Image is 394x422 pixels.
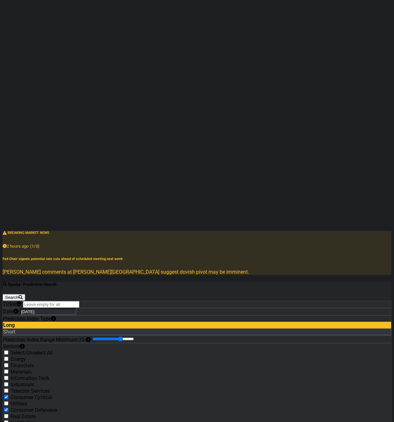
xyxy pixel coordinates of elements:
label: Information Tech [11,375,49,381]
label: Consumer Defensive [11,407,57,413]
button: Search [3,294,25,301]
i: Long: stock expected to appreciate. Short: stock expected to decline. [51,316,56,321]
small: 2 hours ago [3,244,29,249]
label: Utilities [11,401,27,407]
i: Select the date the prediction was generated. [13,309,18,314]
label: Energy [11,356,26,362]
small: (1/3) [30,244,40,249]
h6: ⚠️ BREAKING MARKET NEWS [3,231,391,235]
label: Consumer Cyclical [11,394,52,400]
label: Date [3,308,20,314]
i: Search by stock symbol. Leave blank to view all predictions. [17,301,22,306]
i: Filter predictions by sector. [20,344,25,349]
label: Sectors [3,343,25,349]
label: Materials [11,369,32,375]
label: Telecom Services [11,388,50,394]
input: Leave empty for all [23,301,79,308]
label: Industrials [11,382,34,388]
div: Short [3,328,391,335]
label: Financials [11,362,34,369]
span: 70 [79,337,84,343]
label: Select/Unselect All [11,350,53,356]
label: Real Estate [11,413,36,419]
div: Long [3,322,391,328]
i: Filter by confidence score (0-100). [86,337,91,342]
label: Prediction Index Type [3,316,56,322]
h6: Fed Chair signals potential rate cuts ahead of scheduled meeting next week [3,257,391,261]
label: Ticker [3,301,23,307]
label: Prediction Index Range Minimum: [3,337,92,343]
span: Sparky: Prediction Search [8,282,56,287]
p: [PERSON_NAME] comments at [PERSON_NAME][GEOGRAPHIC_DATA] suggest dovish pivot may be imminent. [3,269,391,275]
